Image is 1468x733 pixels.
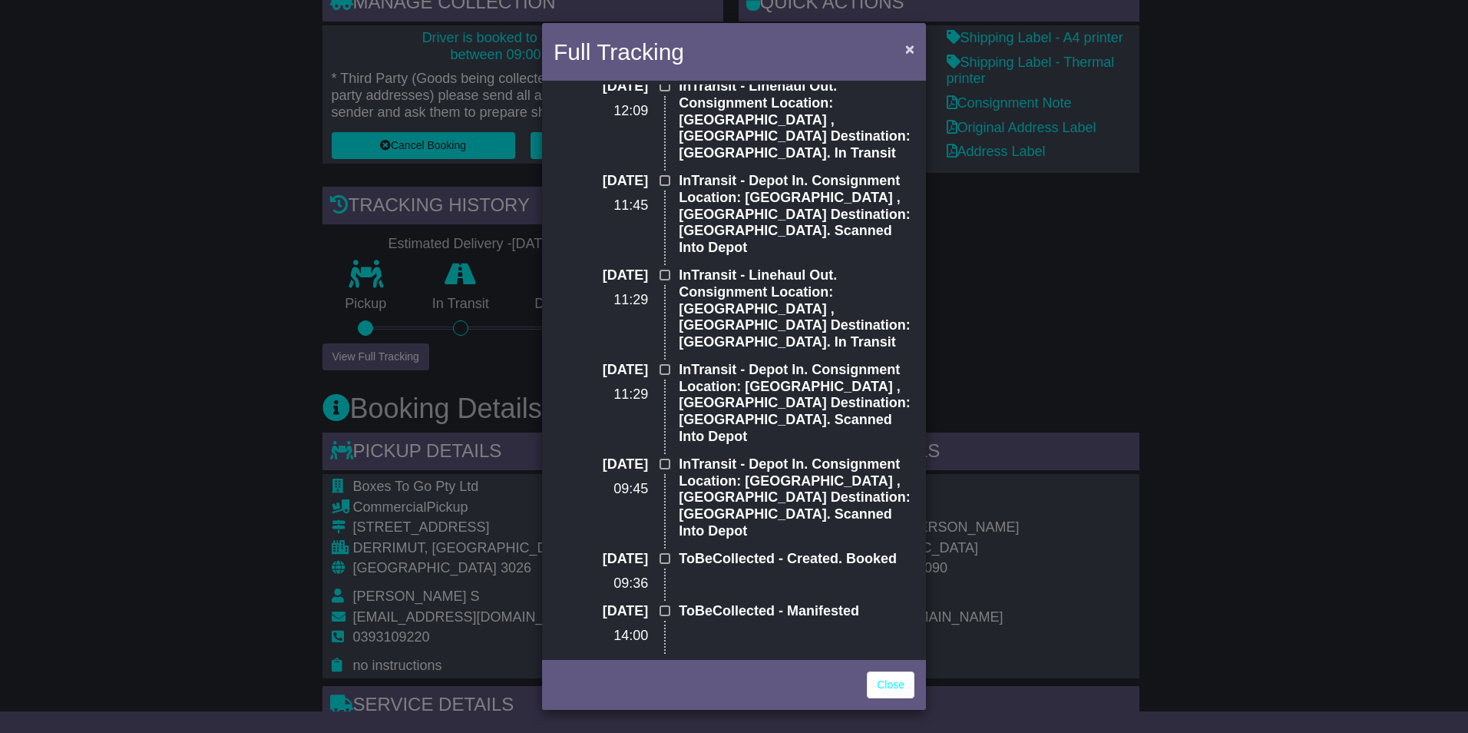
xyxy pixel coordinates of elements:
p: 09:36 [554,575,648,592]
span: × [905,40,914,58]
p: 09:45 [554,481,648,498]
p: 12:09 [554,103,648,120]
p: [DATE] [554,362,648,379]
p: [DATE] [554,267,648,284]
p: ToBeCollected - Manifested [679,603,914,620]
p: 11:29 [554,292,648,309]
p: [DATE] [554,603,648,620]
p: [DATE] [554,656,648,673]
h4: Full Tracking [554,35,684,69]
p: [DATE] [554,456,648,473]
p: InTransit - Depot In. Consignment Location: [GEOGRAPHIC_DATA] , [GEOGRAPHIC_DATA] Destination: [G... [679,362,914,445]
p: InTransit - Linehaul Out. Consignment Location: [GEOGRAPHIC_DATA] , [GEOGRAPHIC_DATA] Destination... [679,267,914,350]
button: Close [898,33,922,65]
p: 11:45 [554,197,648,214]
p: 14:00 [554,628,648,645]
p: [DATE] [554,173,648,190]
p: InTransit - Depot In. Consignment Location: [GEOGRAPHIC_DATA] , [GEOGRAPHIC_DATA] Destination: [G... [679,173,914,256]
p: ToBeCollected - Created. Booked [679,551,914,568]
p: Unknown - Unmanifested [679,656,914,673]
p: InTransit - Depot In. Consignment Location: [GEOGRAPHIC_DATA] , [GEOGRAPHIC_DATA] Destination: [G... [679,456,914,539]
p: InTransit - Linehaul Out. Consignment Location: [GEOGRAPHIC_DATA] , [GEOGRAPHIC_DATA] Destination... [679,78,914,161]
p: 11:29 [554,386,648,403]
a: Close [867,672,914,698]
p: [DATE] [554,78,648,95]
p: [DATE] [554,551,648,568]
